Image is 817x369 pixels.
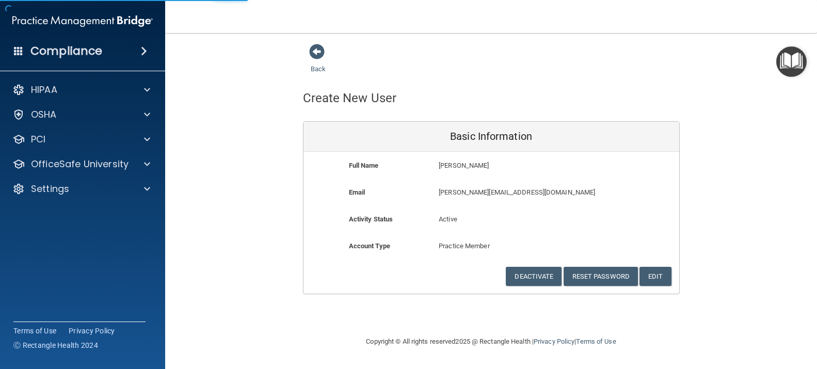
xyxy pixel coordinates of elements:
[349,215,393,223] b: Activity Status
[303,91,397,105] h4: Create New User
[13,340,98,350] span: Ⓒ Rectangle Health 2024
[69,326,115,336] a: Privacy Policy
[349,242,390,250] b: Account Type
[439,240,543,252] p: Practice Member
[534,338,574,345] a: Privacy Policy
[31,133,45,146] p: PCI
[303,325,680,358] div: Copyright © All rights reserved 2025 @ Rectangle Health | |
[506,267,562,286] button: Deactivate
[13,326,56,336] a: Terms of Use
[31,108,57,121] p: OSHA
[30,44,102,58] h4: Compliance
[349,162,379,169] b: Full Name
[439,186,603,199] p: [PERSON_NAME][EMAIL_ADDRESS][DOMAIN_NAME]
[31,84,57,96] p: HIPAA
[12,183,150,195] a: Settings
[576,338,616,345] a: Terms of Use
[439,213,543,226] p: Active
[12,108,150,121] a: OSHA
[31,183,69,195] p: Settings
[776,46,807,77] button: Open Resource Center
[638,309,805,350] iframe: Drift Widget Chat Controller
[303,122,679,152] div: Basic Information
[12,158,150,170] a: OfficeSafe University
[12,84,150,96] a: HIPAA
[439,159,603,172] p: [PERSON_NAME]
[349,188,365,196] b: Email
[311,53,326,73] a: Back
[639,267,671,286] button: Edit
[564,267,638,286] button: Reset Password
[31,158,129,170] p: OfficeSafe University
[12,11,153,31] img: PMB logo
[12,133,150,146] a: PCI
